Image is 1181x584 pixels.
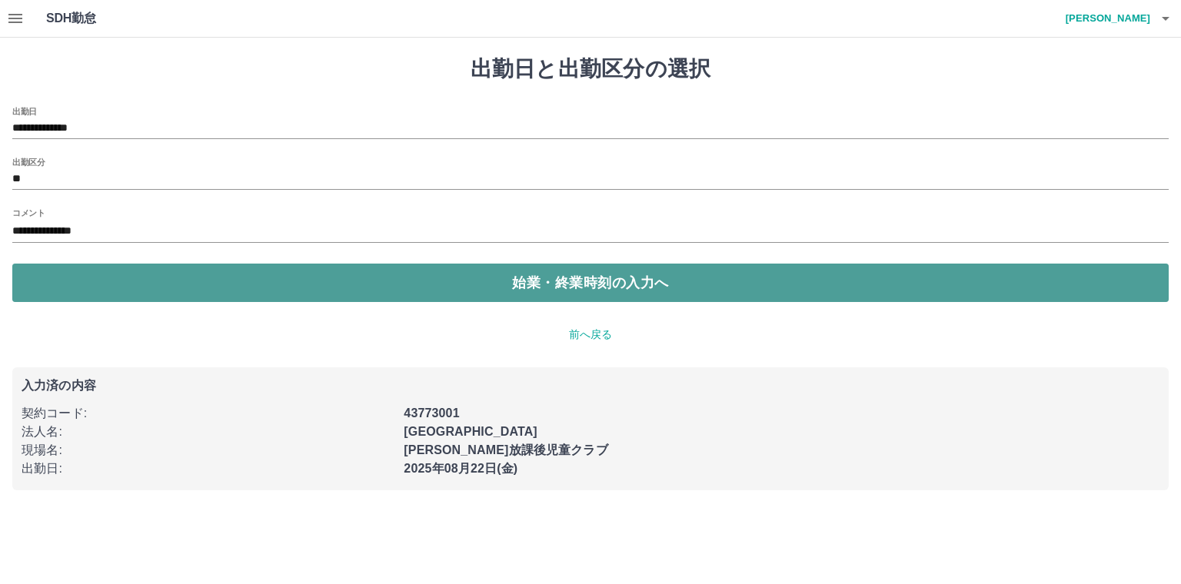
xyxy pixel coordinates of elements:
[22,380,1159,392] p: 入力済の内容
[22,441,394,460] p: 現場名 :
[22,460,394,478] p: 出勤日 :
[12,207,45,218] label: コメント
[12,264,1169,302] button: 始業・終業時刻の入力へ
[404,443,607,456] b: [PERSON_NAME]放課後児童クラブ
[22,404,394,423] p: 契約コード :
[404,425,537,438] b: [GEOGRAPHIC_DATA]
[12,156,45,168] label: 出勤区分
[12,105,37,117] label: 出勤日
[12,56,1169,82] h1: 出勤日と出勤区分の選択
[12,327,1169,343] p: 前へ戻る
[404,462,517,475] b: 2025年08月22日(金)
[404,406,459,420] b: 43773001
[22,423,394,441] p: 法人名 :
